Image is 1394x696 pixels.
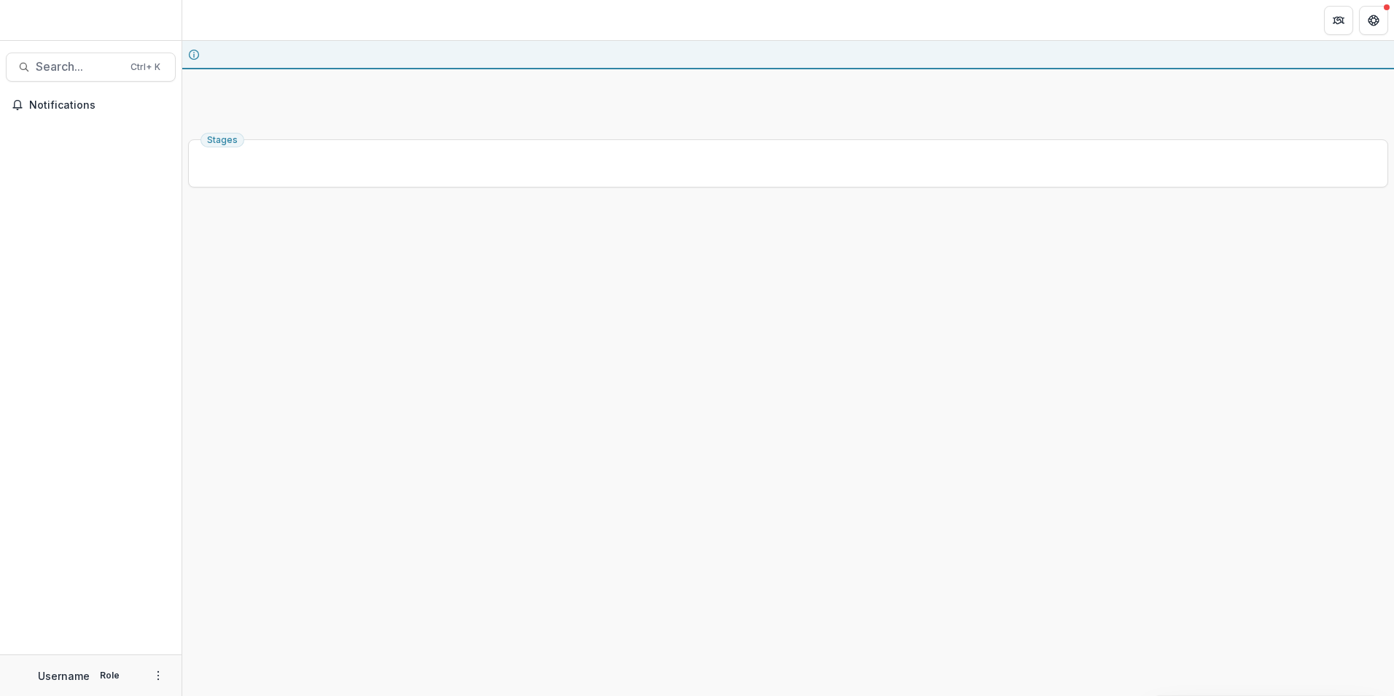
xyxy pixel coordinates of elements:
span: Search... [36,60,122,74]
span: Stages [207,135,238,145]
div: Ctrl + K [128,59,163,75]
p: Role [96,669,124,682]
button: Notifications [6,93,176,117]
p: Username [38,668,90,684]
button: Partners [1324,6,1353,35]
span: Notifications [29,99,170,112]
button: Get Help [1359,6,1388,35]
button: More [149,667,167,684]
button: Search... [6,53,176,82]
